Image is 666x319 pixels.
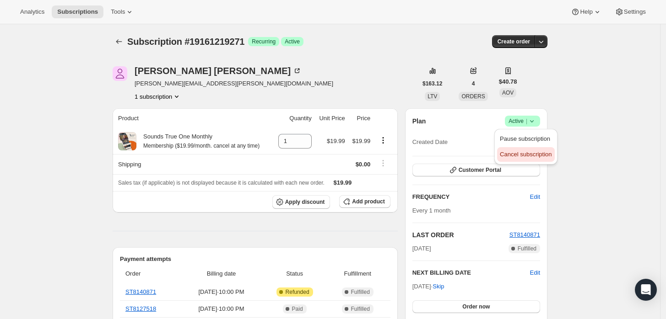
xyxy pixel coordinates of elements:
[105,5,140,18] button: Tools
[127,37,244,47] span: Subscription #19161219271
[286,288,309,296] span: Refunded
[339,195,390,208] button: Add product
[509,117,536,126] span: Active
[433,282,444,291] span: Skip
[111,8,125,16] span: Tools
[118,180,325,186] span: Sales tax (if applicable) is not displayed because it is calculated with each new order.
[118,132,136,150] img: product img
[530,268,540,277] button: Edit
[52,5,103,18] button: Subscriptions
[125,288,156,295] a: ST8140871
[113,66,127,81] span: Karen Watkins
[348,108,373,128] th: Price
[113,35,125,48] button: Subscriptions
[327,138,345,144] span: $19.99
[472,80,475,87] span: 4
[352,138,370,144] span: $19.99
[184,269,259,278] span: Billing date
[412,268,530,277] h2: NEXT BILLING DATE
[264,269,325,278] span: Status
[461,93,485,100] span: ORDERS
[412,138,448,147] span: Created Date
[285,198,325,206] span: Apply discount
[635,279,657,301] div: Open Intercom Messenger
[459,166,501,174] span: Customer Portal
[135,66,302,75] div: [PERSON_NAME] [PERSON_NAME]
[609,5,651,18] button: Settings
[292,305,303,313] span: Paid
[525,190,546,204] button: Edit
[143,143,260,149] small: Membership ($19.99/month. cancel at any time)
[285,38,300,45] span: Active
[120,264,181,284] th: Order
[422,80,442,87] span: $163.12
[15,5,50,18] button: Analytics
[417,77,448,90] button: $163.12
[500,151,552,158] span: Cancel subscription
[497,147,554,162] button: Cancel subscription
[120,255,390,264] h2: Payment attempts
[412,207,451,214] span: Every 1 month
[135,79,333,88] span: [PERSON_NAME][EMAIL_ADDRESS][PERSON_NAME][DOMAIN_NAME]
[330,269,385,278] span: Fulfillment
[412,192,530,202] h2: FREQUENCY
[351,305,370,313] span: Fulfilled
[509,231,540,238] a: ST8140871
[272,195,330,209] button: Apply discount
[509,230,540,239] button: ST8140871
[526,117,527,125] span: |
[565,5,607,18] button: Help
[502,90,514,96] span: AOV
[184,287,259,297] span: [DATE] · 10:00 PM
[136,132,260,150] div: Sounds True One Monthly
[412,230,509,239] h2: LAST ORDER
[462,303,490,310] span: Order now
[113,154,273,174] th: Shipping
[412,244,431,253] span: [DATE]
[356,161,371,168] span: $0.00
[376,135,390,145] button: Product actions
[518,245,536,252] span: Fulfilled
[497,132,554,146] button: Pause subscription
[412,117,426,126] h2: Plan
[125,305,156,312] a: ST8127518
[412,283,444,290] span: [DATE] ·
[273,108,314,128] th: Quantity
[580,8,592,16] span: Help
[376,158,390,168] button: Shipping actions
[499,77,517,86] span: $40.78
[113,108,273,128] th: Product
[530,192,540,202] span: Edit
[352,198,384,205] span: Add product
[252,38,276,45] span: Recurring
[314,108,348,128] th: Unit Price
[20,8,44,16] span: Analytics
[351,288,370,296] span: Fulfilled
[135,92,181,101] button: Product actions
[624,8,646,16] span: Settings
[500,135,550,142] span: Pause subscription
[57,8,98,16] span: Subscriptions
[412,164,540,176] button: Customer Portal
[492,35,536,48] button: Create order
[466,77,481,90] button: 4
[334,179,352,186] span: $19.99
[412,300,540,313] button: Order now
[498,38,530,45] span: Create order
[428,93,437,100] span: LTV
[184,304,259,314] span: [DATE] · 10:00 PM
[427,279,449,294] button: Skip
